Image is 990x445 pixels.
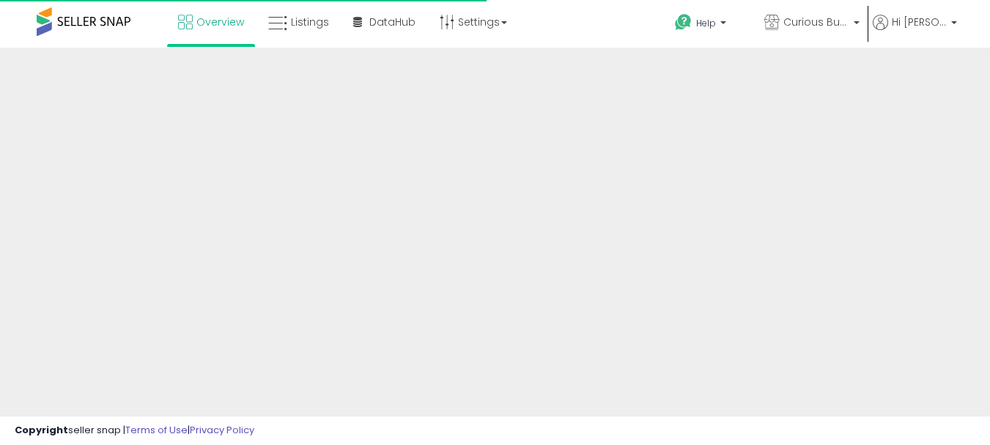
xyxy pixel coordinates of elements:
[663,2,751,48] a: Help
[892,15,947,29] span: Hi [PERSON_NAME]
[291,15,329,29] span: Listings
[783,15,849,29] span: Curious Buy Nature
[674,13,692,32] i: Get Help
[196,15,244,29] span: Overview
[15,424,254,438] div: seller snap | |
[15,423,68,437] strong: Copyright
[190,423,254,437] a: Privacy Policy
[125,423,188,437] a: Terms of Use
[696,17,716,29] span: Help
[369,15,415,29] span: DataHub
[873,15,957,48] a: Hi [PERSON_NAME]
